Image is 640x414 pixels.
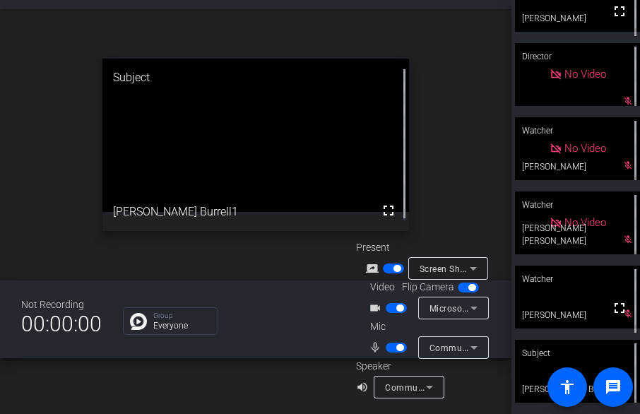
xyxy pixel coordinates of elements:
mat-icon: mic_none [369,339,386,356]
div: Watcher [515,191,640,218]
div: Subject [102,59,409,97]
mat-icon: volume_up [356,379,373,396]
span: Microsoft LifeCam VX-5000 (045e:0728) [429,302,597,314]
mat-icon: fullscreen [611,300,628,317]
span: Screen Sharing [420,263,482,274]
mat-icon: screen_share_outline [366,260,383,277]
mat-icon: fullscreen [611,3,628,20]
div: Watcher [515,266,640,292]
p: Group [153,312,211,319]
span: No Video [564,142,606,155]
span: Flip Camera [402,280,454,295]
span: Video [370,280,395,295]
div: Mic [356,319,497,334]
div: Watcher [515,117,640,144]
mat-icon: accessibility [559,379,576,396]
mat-icon: videocam_outline [369,300,386,317]
span: No Video [564,68,606,81]
mat-icon: message [605,379,622,396]
p: Everyone [153,321,211,330]
div: Subject [515,340,640,367]
span: No Video [564,216,606,229]
div: Speaker [356,359,441,374]
mat-icon: fullscreen [380,202,397,219]
div: Not Recording [21,297,102,312]
div: Director [515,43,640,70]
div: Present [356,240,497,255]
span: 00:00:00 [21,307,102,341]
img: Chat Icon [130,313,147,330]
